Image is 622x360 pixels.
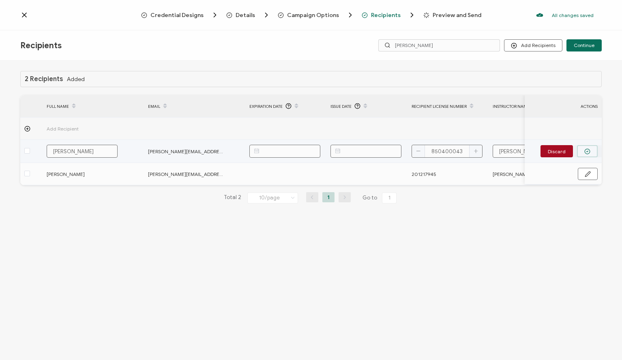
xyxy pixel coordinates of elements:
[150,12,204,18] span: Credential Designs
[278,11,354,19] span: Campaign Options
[552,12,594,18] p: All changes saved
[67,76,85,82] span: Added
[362,192,398,204] span: Go to
[493,169,531,179] span: [PERSON_NAME]
[574,43,594,48] span: Continue
[144,99,245,113] div: EMAIL
[330,102,352,111] span: Issue Date
[224,192,241,204] span: Total 2
[47,169,124,179] span: [PERSON_NAME]
[504,39,562,51] button: Add Recipients
[20,41,62,51] span: Recipients
[47,124,124,133] span: Add Recipient
[540,145,573,157] button: Discard
[43,99,144,113] div: FULL NAME
[287,12,339,18] span: Campaign Options
[362,11,416,19] span: Recipients
[141,11,219,19] span: Credential Designs
[371,12,401,18] span: Recipients
[581,321,622,360] iframe: Chat Widget
[489,99,570,113] div: instructor name
[525,102,602,111] div: ACTIONS
[47,145,118,158] input: Jane Doe
[25,75,63,83] h1: 2 Recipients
[148,169,225,179] span: [PERSON_NAME][EMAIL_ADDRESS][DOMAIN_NAME]
[322,192,335,202] li: 1
[412,169,436,179] span: 201217945
[141,11,481,19] div: Breadcrumb
[236,12,255,18] span: Details
[423,12,481,18] span: Preview and Send
[408,99,489,113] div: recipient license number
[148,147,225,156] span: [PERSON_NAME][EMAIL_ADDRESS][DOMAIN_NAME]
[566,39,602,51] button: Continue
[249,102,283,111] span: Expiration Date
[433,12,481,18] span: Preview and Send
[247,193,298,204] input: Select
[226,11,270,19] span: Details
[378,39,500,51] input: Search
